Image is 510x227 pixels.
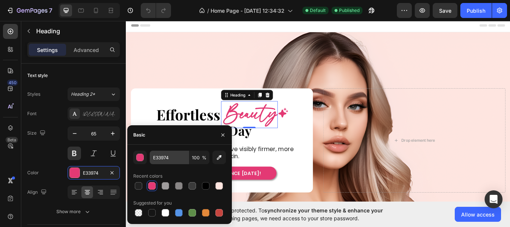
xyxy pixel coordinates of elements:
div: Undo/Redo [141,3,171,18]
span: Published [339,7,360,14]
p: 7 [49,6,52,15]
span: Save [439,7,451,14]
button: <p><span style="color:#F4F4F4;font-size:15px;">START YOUR ELEGANCE TODAY!</span></p> [48,172,175,188]
span: Home Page - [DATE] 12:34:32 [211,7,284,15]
h2: Beauty [113,96,177,128]
p: Heading [36,27,117,36]
span: Every Day [77,120,146,140]
span: % [202,154,206,161]
h2: Effortless [35,99,111,123]
iframe: Design area [126,19,510,203]
div: Publish [467,7,485,15]
span: Heading 2* [71,91,95,98]
div: 450 [7,80,18,86]
div: Drop element here [321,139,361,145]
div: Recent colors [133,173,162,180]
p: Settings [37,46,58,54]
p: Advanced [74,46,99,54]
span: In just 7 days, you can achieve visibly firmer, more radiant skin. [28,147,196,165]
div: Open Intercom Messenger [485,190,503,208]
div: Beta [6,137,18,143]
div: Suggested for you [133,200,172,206]
button: 7 [3,3,56,18]
button: Show more [27,205,120,218]
div: Text style [27,72,48,79]
div: Font [27,110,37,117]
div: Styles [27,91,40,98]
div: E33974 [83,170,105,177]
div: Color [27,169,39,176]
input: Eg: FFFFFF [150,151,189,164]
button: Publish [460,3,492,18]
span: synchronize your theme style & enhance your experience [174,207,383,221]
span: START YOUR ELEGANCE [DATE]! [66,176,158,184]
span: Your page is password protected. To when designing pages, we need access to your store password. [174,206,412,222]
div: [PERSON_NAME] [83,111,118,117]
div: Basic [133,132,145,138]
button: Heading 2* [68,88,120,101]
div: Size [27,128,47,138]
button: Allow access [455,207,501,222]
span: Allow access [461,211,495,218]
span: Default [310,7,326,14]
div: Show more [56,208,91,215]
span: / [207,7,209,15]
div: Align [27,187,48,197]
div: Heading [120,85,141,92]
button: Save [433,3,457,18]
